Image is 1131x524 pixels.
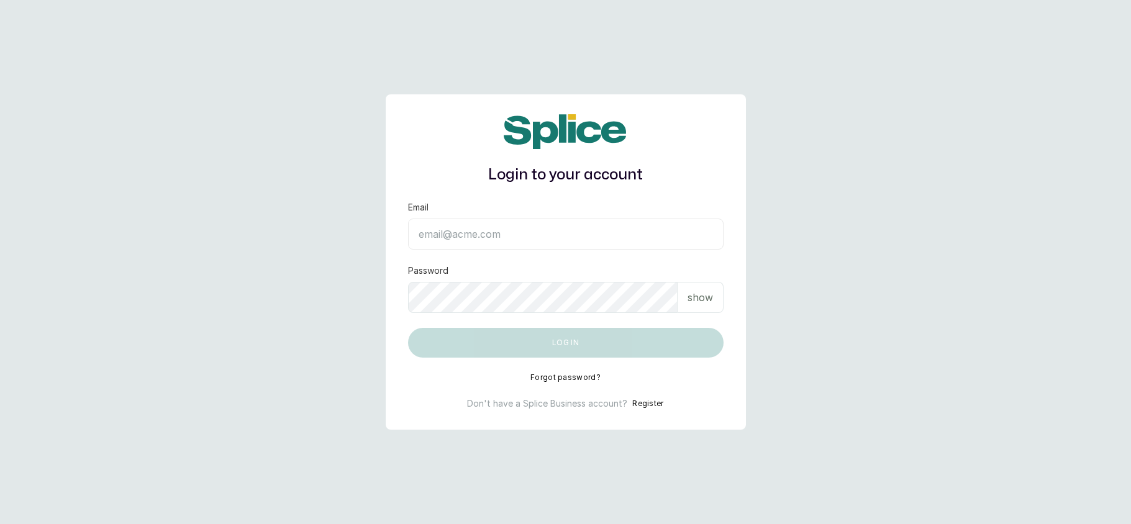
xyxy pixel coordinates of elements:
[408,164,724,186] h1: Login to your account
[408,201,429,214] label: Email
[632,397,663,410] button: Register
[408,264,448,277] label: Password
[467,397,627,410] p: Don't have a Splice Business account?
[408,219,724,250] input: email@acme.com
[408,328,724,358] button: Log in
[688,290,713,305] p: show
[530,373,601,382] button: Forgot password?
